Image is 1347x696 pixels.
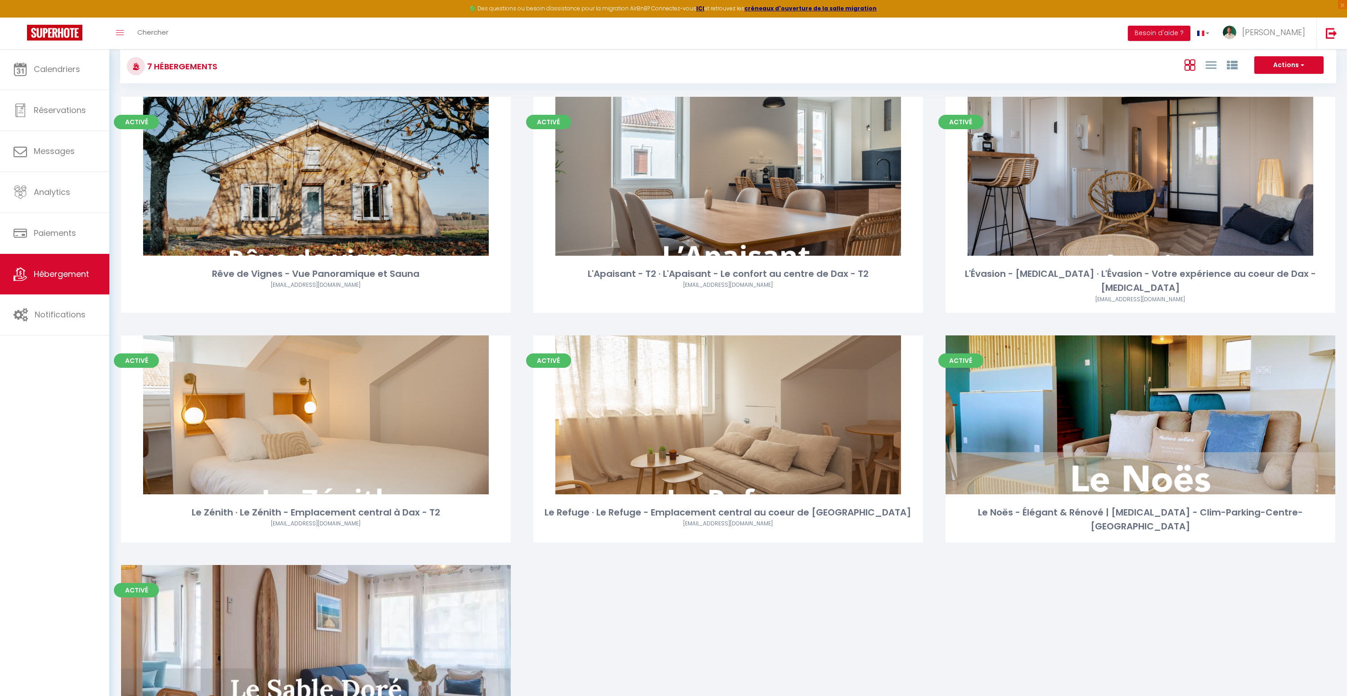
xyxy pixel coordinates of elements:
[27,25,82,41] img: Super Booking
[533,520,923,528] div: Airbnb
[34,145,75,157] span: Messages
[744,5,877,12] a: créneaux d'ouverture de la salle migration
[121,520,511,528] div: Airbnb
[121,506,511,520] div: Le Zénith · Le Zénith - Emplacement central à Dax - T2
[114,353,159,368] span: Activé
[1227,57,1238,72] a: Vue par Groupe
[526,115,571,129] span: Activé
[1242,27,1305,38] span: [PERSON_NAME]
[137,27,168,37] span: Chercher
[131,18,175,49] a: Chercher
[533,281,923,289] div: Airbnb
[946,267,1335,295] div: L'Évasion - [MEDICAL_DATA] · L'Évasion - Votre expérience au coeur de Dax - [MEDICAL_DATA]
[34,186,70,198] span: Analytics
[35,309,86,320] span: Notifications
[1128,26,1190,41] button: Besoin d'aide ?
[533,506,923,520] div: Le Refuge · Le Refuge - Emplacement central au coeur de [GEOGRAPHIC_DATA]
[946,506,1335,534] div: Le Noës - Élégant & Rénové | [MEDICAL_DATA] - Clim-Parking-Centre-[GEOGRAPHIC_DATA]
[1185,57,1195,72] a: Vue en Box
[946,295,1335,304] div: Airbnb
[7,4,34,31] button: Ouvrir le widget de chat LiveChat
[1223,26,1236,39] img: ...
[114,583,159,597] span: Activé
[34,268,89,280] span: Hébergement
[34,227,76,239] span: Paiements
[121,267,511,281] div: Rêve de Vignes - Vue Panoramique et Sauna
[121,281,511,289] div: Airbnb
[145,56,217,77] h3: 7 Hébergements
[938,115,983,129] span: Activé
[526,353,571,368] span: Activé
[1254,56,1324,74] button: Actions
[1326,27,1337,39] img: logout
[696,5,704,12] a: ICI
[533,267,923,281] div: L'Apaisant - T2 · L'Apaisant - Le confort au centre de Dax - T2
[1216,18,1316,49] a: ... [PERSON_NAME]
[938,353,983,368] span: Activé
[114,115,159,129] span: Activé
[34,63,80,75] span: Calendriers
[34,104,86,116] span: Réservations
[1206,57,1216,72] a: Vue en Liste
